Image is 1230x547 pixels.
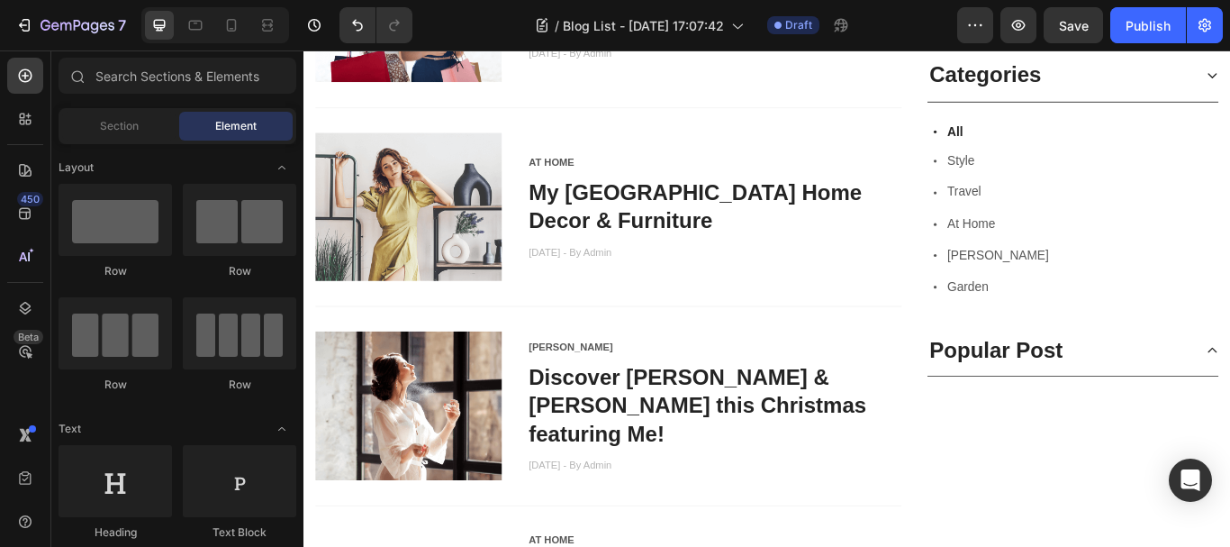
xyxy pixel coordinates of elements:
[262,122,694,140] p: AT HOME
[750,227,869,253] p: [PERSON_NAME]
[59,421,81,437] span: Text
[59,160,94,176] span: Layout
[215,118,257,134] span: Element
[262,368,656,461] a: Discover [PERSON_NAME] & [PERSON_NAME] this Christmas featuring Me!
[17,192,43,206] div: 450
[727,331,888,369] div: Popular Post
[183,263,296,279] div: Row
[14,96,231,269] a: Image Title
[563,16,724,35] span: Blog List - [DATE] 17:07:42
[183,524,296,541] div: Text Block
[183,377,296,393] div: Row
[267,153,296,182] span: Toggle open
[118,14,126,36] p: 7
[750,190,806,216] p: At Home
[59,377,172,393] div: Row
[750,116,782,142] p: Style
[7,7,134,43] button: 7
[100,118,139,134] span: Section
[1044,7,1103,43] button: Save
[785,17,812,33] span: Draft
[303,50,1230,547] iframe: Design area
[14,330,43,344] div: Beta
[14,328,231,501] a: Image Title
[750,153,790,179] p: Travel
[1126,16,1171,35] div: Publish
[59,524,172,541] div: Heading
[750,264,798,290] p: Garden
[727,11,863,49] div: Categories
[1169,459,1212,502] div: Open Intercom Messenger
[59,263,172,279] div: Row
[1059,18,1089,33] span: Save
[555,16,559,35] span: /
[262,338,694,356] p: [PERSON_NAME]
[267,415,296,443] span: Toggle open
[14,96,231,269] img: Alt Image
[750,84,768,105] p: All
[262,227,694,245] p: [DATE] - By Admin
[1110,7,1186,43] button: Publish
[339,7,412,43] div: Undo/Redo
[14,328,231,501] img: Alt Image
[59,58,296,94] input: Search Sections & Elements
[262,475,694,493] p: [DATE] - By Admin
[262,152,650,213] a: My [GEOGRAPHIC_DATA] Home Decor & Furniture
